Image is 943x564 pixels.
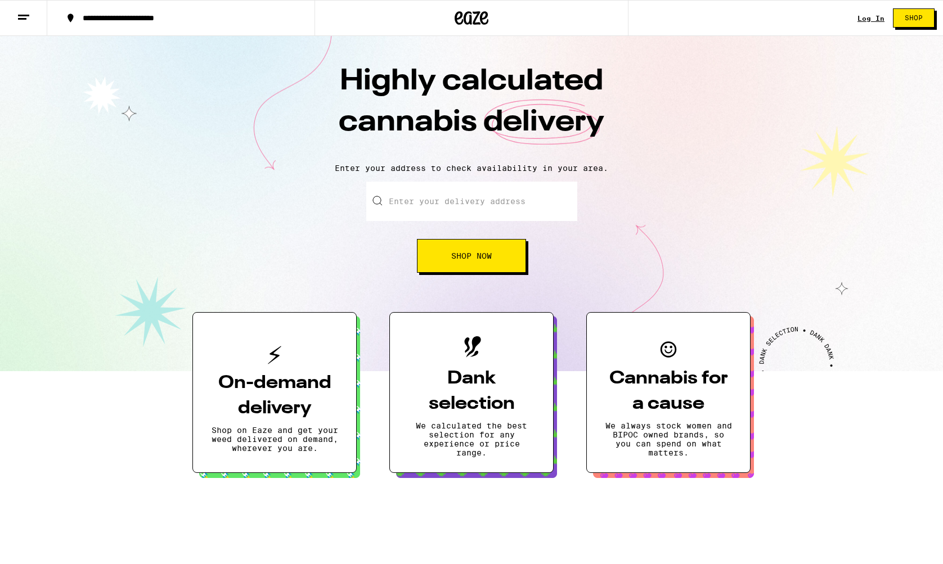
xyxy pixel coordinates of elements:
[451,252,492,260] span: Shop Now
[211,371,338,421] h3: On-demand delivery
[275,61,668,155] h1: Highly calculated cannabis delivery
[366,182,577,221] input: Enter your delivery address
[857,15,884,22] a: Log In
[893,8,935,28] button: Shop
[605,421,732,457] p: We always stock women and BIPOC owned brands, so you can spend on what matters.
[417,239,526,273] button: Shop Now
[605,366,732,417] h3: Cannabis for a cause
[408,366,535,417] h3: Dank selection
[192,312,357,473] button: On-demand deliveryShop on Eaze and get your weed delivered on demand, wherever you are.
[11,164,932,173] p: Enter your address to check availability in your area.
[211,426,338,453] p: Shop on Eaze and get your weed delivered on demand, wherever you are.
[905,15,923,21] span: Shop
[884,8,943,28] a: Shop
[389,312,554,473] button: Dank selectionWe calculated the best selection for any experience or price range.
[408,421,535,457] p: We calculated the best selection for any experience or price range.
[586,312,751,473] button: Cannabis for a causeWe always stock women and BIPOC owned brands, so you can spend on what matters.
